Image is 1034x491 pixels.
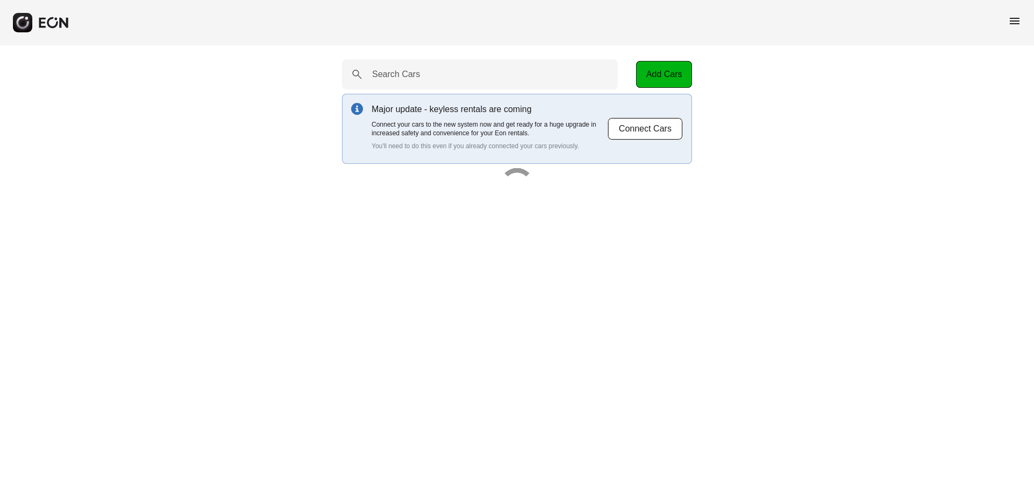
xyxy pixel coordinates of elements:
[607,117,683,140] button: Connect Cars
[1008,15,1021,27] span: menu
[372,142,607,150] p: You'll need to do this even if you already connected your cars previously.
[372,120,607,137] p: Connect your cars to the new system now and get ready for a huge upgrade in increased safety and ...
[372,68,420,81] label: Search Cars
[351,103,363,115] img: info
[372,103,607,116] p: Major update - keyless rentals are coming
[636,61,692,88] button: Add Cars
